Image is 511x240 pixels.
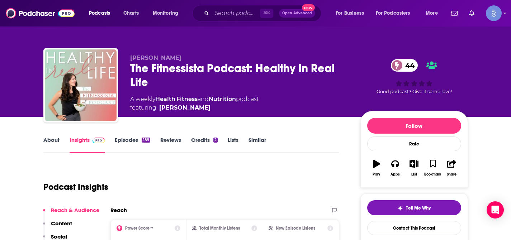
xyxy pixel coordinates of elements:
input: Search podcasts, credits, & more... [212,8,260,19]
div: Play [373,172,380,177]
span: For Podcasters [376,8,410,18]
a: Health [155,96,175,102]
a: Lists [228,136,238,153]
div: Bookmark [424,172,441,177]
button: Bookmark [424,155,442,181]
div: Search podcasts, credits, & more... [199,5,328,21]
button: open menu [148,8,188,19]
span: Podcasts [89,8,110,18]
span: [PERSON_NAME] [130,54,181,61]
h1: Podcast Insights [43,182,108,192]
span: 44 [398,59,418,72]
button: open menu [84,8,119,19]
img: Podchaser Pro [93,138,105,143]
span: Charts [123,8,139,18]
img: User Profile [486,5,502,21]
a: Reviews [160,136,181,153]
div: 2 [213,138,218,143]
img: Podchaser - Follow, Share and Rate Podcasts [6,6,75,20]
a: Episodes189 [115,136,150,153]
span: Good podcast? Give it some love! [377,89,452,94]
a: Show notifications dropdown [448,7,460,19]
button: Reach & Audience [43,207,99,220]
a: Nutrition [209,96,236,102]
button: Follow [367,118,461,134]
button: Apps [386,155,404,181]
a: Show notifications dropdown [466,7,477,19]
a: InsightsPodchaser Pro [70,136,105,153]
span: More [426,8,438,18]
div: Apps [391,172,400,177]
p: Reach & Audience [51,207,99,213]
button: Play [367,155,386,181]
button: open menu [421,8,447,19]
div: Rate [367,136,461,151]
button: tell me why sparkleTell Me Why [367,200,461,215]
span: For Business [336,8,364,18]
div: Share [447,172,456,177]
span: featuring [130,104,259,112]
a: 44 [391,59,418,72]
a: Similar [249,136,266,153]
button: Show profile menu [486,5,502,21]
button: Content [43,220,72,233]
button: Open AdvancedNew [279,9,315,18]
span: and [198,96,209,102]
button: Share [442,155,461,181]
div: 44Good podcast? Give it some love! [360,54,468,99]
h2: Power Score™ [125,226,153,231]
img: The Fitnessista Podcast: Healthy In Real Life [45,49,117,121]
p: Social [51,233,67,240]
span: Logged in as Spiral5-G1 [486,5,502,21]
span: , [175,96,176,102]
span: New [302,4,315,11]
a: Fitness [176,96,198,102]
span: Open Advanced [282,11,312,15]
a: Contact This Podcast [367,221,461,235]
div: A weekly podcast [130,95,259,112]
a: Credits2 [191,136,218,153]
h2: New Episode Listens [276,226,315,231]
h2: Total Monthly Listens [199,226,240,231]
a: Charts [119,8,143,19]
button: open menu [371,8,421,19]
span: Monitoring [153,8,178,18]
button: open menu [331,8,373,19]
span: ⌘ K [260,9,273,18]
h2: Reach [110,207,127,213]
button: List [404,155,423,181]
div: 189 [142,138,150,143]
p: Content [51,220,72,227]
a: About [43,136,60,153]
a: Gina Harney [159,104,210,112]
div: Open Intercom Messenger [487,201,504,219]
img: tell me why sparkle [397,205,403,211]
span: Tell Me Why [406,205,431,211]
div: List [411,172,417,177]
